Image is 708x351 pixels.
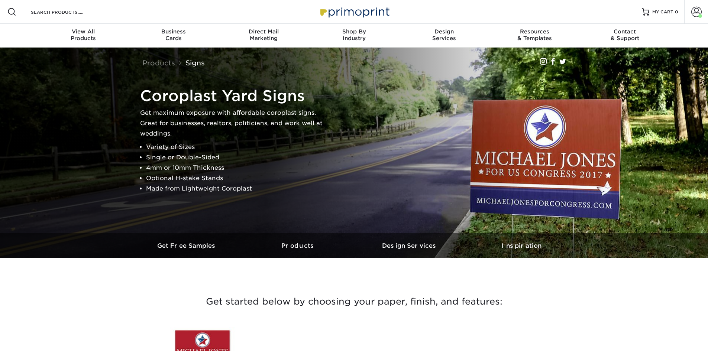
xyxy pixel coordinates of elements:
[38,24,129,48] a: View AllProducts
[38,28,129,42] div: Products
[185,59,205,67] a: Signs
[317,4,391,20] img: Primoprint
[580,24,670,48] a: Contact& Support
[219,24,309,48] a: Direct MailMarketing
[137,285,572,318] h3: Get started below by choosing your paper, finish, and features:
[675,9,678,14] span: 0
[466,233,577,258] a: Inspiration
[30,7,103,16] input: SEARCH PRODUCTS.....
[146,183,326,194] li: Made from Lightweight Coroplast
[128,28,219,35] span: Business
[489,24,580,48] a: Resources& Templates
[489,28,580,42] div: & Templates
[580,28,670,42] div: & Support
[466,242,577,249] h3: Inspiration
[128,24,219,48] a: BusinessCards
[140,87,326,105] h1: Coroplast Yard Signs
[354,233,466,258] a: Design Services
[146,142,326,152] li: Variety of Sizes
[243,233,354,258] a: Products
[309,28,399,35] span: Shop By
[399,24,489,48] a: DesignServices
[142,59,175,67] a: Products
[580,28,670,35] span: Contact
[489,28,580,35] span: Resources
[146,152,326,163] li: Single or Double-Sided
[243,242,354,249] h3: Products
[146,163,326,173] li: 4mm or 10mm Thickness
[146,173,326,183] li: Optional H-stake Stands
[219,28,309,42] div: Marketing
[219,28,309,35] span: Direct Mail
[128,28,219,42] div: Cards
[309,28,399,42] div: Industry
[354,242,466,249] h3: Design Services
[131,233,243,258] a: Get Free Samples
[652,9,673,15] span: MY CART
[399,28,489,35] span: Design
[399,28,489,42] div: Services
[140,108,326,139] p: Get maximum exposure with affordable coroplast signs. Great for businesses, realtors, politicians...
[38,28,129,35] span: View All
[309,24,399,48] a: Shop ByIndustry
[131,242,243,249] h3: Get Free Samples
